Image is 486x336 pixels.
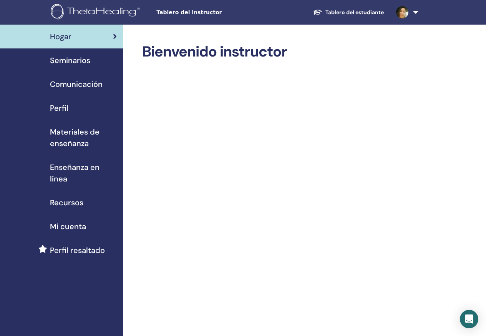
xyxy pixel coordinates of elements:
[50,221,86,232] span: Mi cuenta
[313,9,322,15] img: graduation-cap-white.svg
[396,6,408,18] img: default.jpg
[50,245,105,256] span: Perfil resaltado
[142,43,418,61] h2: Bienvenido instructor
[50,55,90,66] span: Seminarios
[50,78,103,90] span: Comunicación
[460,310,478,328] div: Open Intercom Messenger
[50,31,71,42] span: Hogar
[156,8,272,17] span: Tablero del instructor
[50,197,83,208] span: Recursos
[50,161,117,185] span: Enseñanza en línea
[50,126,117,149] span: Materiales de enseñanza
[307,5,390,20] a: Tablero del estudiante
[51,4,143,21] img: logo.png
[50,102,68,114] span: Perfil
